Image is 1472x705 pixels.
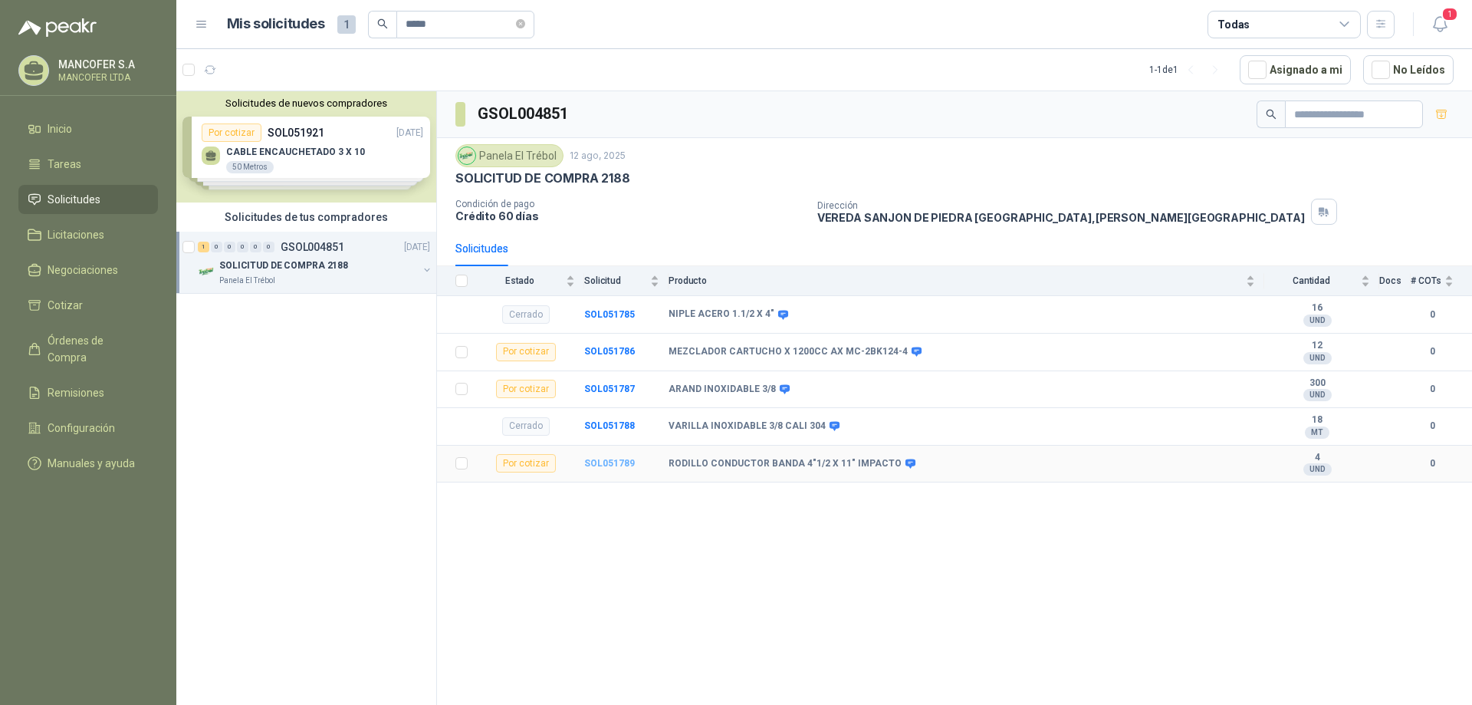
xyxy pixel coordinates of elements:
div: Cerrado [502,417,550,436]
span: Configuración [48,420,115,437]
img: Company Logo [458,147,475,164]
p: 12 ago, 2025 [570,149,626,163]
span: search [377,18,388,29]
img: Company Logo [198,262,216,281]
button: Solicitudes de nuevos compradores [182,97,430,109]
p: SOLICITUD DE COMPRA 2188 [219,259,348,273]
div: UND [1303,352,1332,364]
b: 0 [1411,456,1454,471]
b: 0 [1411,382,1454,397]
b: 0 [1411,308,1454,322]
span: Estado [477,275,563,286]
span: Cotizar [48,297,83,314]
p: GSOL004851 [281,242,344,252]
span: 1 [337,15,356,34]
a: Licitaciones [18,220,158,249]
div: 0 [250,242,261,252]
h1: Mis solicitudes [227,13,325,35]
a: SOL051789 [584,458,635,469]
b: NIPLE ACERO 1.1/2 X 4" [669,308,774,321]
a: SOL051787 [584,384,635,394]
div: Por cotizar [496,343,556,361]
th: Cantidad [1264,266,1379,296]
div: Solicitudes de tus compradores [176,203,436,232]
div: 1 [198,242,209,252]
p: Dirección [817,200,1305,211]
span: Manuales y ayuda [48,455,135,472]
span: Inicio [48,120,72,137]
div: Solicitudes de nuevos compradoresPor cotizarSOL051921[DATE] CABLE ENCAUCHETADO 3 X 1050 MetrosPor... [176,91,436,203]
div: Solicitudes [455,240,508,257]
a: SOL051785 [584,309,635,320]
div: Por cotizar [496,454,556,473]
b: ARAND INOXIDABLE 3/8 [669,384,776,396]
button: 1 [1426,11,1454,38]
b: 18 [1264,414,1370,427]
b: MEZCLADOR CARTUCHO X 1200CC AX MC-2BK124-4 [669,346,908,358]
div: 0 [237,242,248,252]
a: Negociaciones [18,255,158,285]
span: Remisiones [48,384,104,401]
b: 300 [1264,377,1370,390]
b: 0 [1411,344,1454,359]
b: 0 [1411,419,1454,433]
b: VARILLA INOXIDABLE 3/8 CALI 304 [669,420,826,433]
span: Licitaciones [48,226,104,243]
a: Manuales y ayuda [18,449,158,478]
b: 12 [1264,340,1370,352]
div: 0 [224,242,235,252]
p: SOLICITUD DE COMPRA 2188 [455,170,630,186]
th: # COTs [1411,266,1472,296]
p: Condición de pago [455,199,805,209]
div: UND [1303,315,1332,327]
th: Producto [669,266,1264,296]
span: Órdenes de Compra [48,332,143,366]
button: No Leídos [1363,55,1454,84]
div: 1 - 1 de 1 [1149,58,1227,82]
a: Inicio [18,114,158,143]
th: Docs [1379,266,1411,296]
a: Configuración [18,413,158,443]
th: Solicitud [584,266,669,296]
a: 1 0 0 0 0 0 GSOL004851[DATE] Company LogoSOLICITUD DE COMPRA 2188Panela El Trébol [198,238,433,287]
p: VEREDA SANJON DE PIEDRA [GEOGRAPHIC_DATA] , [PERSON_NAME][GEOGRAPHIC_DATA] [817,211,1305,224]
div: Todas [1217,16,1250,33]
span: 1 [1441,7,1458,21]
p: Panela El Trébol [219,275,275,287]
b: 4 [1264,452,1370,464]
p: MANCOFER LTDA [58,73,154,82]
span: Solicitud [584,275,647,286]
p: Crédito 60 días [455,209,805,222]
span: Producto [669,275,1243,286]
a: Solicitudes [18,185,158,214]
div: Por cotizar [496,380,556,398]
div: 0 [263,242,274,252]
a: Tareas [18,150,158,179]
div: UND [1303,389,1332,401]
span: Solicitudes [48,191,100,208]
div: UND [1303,463,1332,476]
p: [DATE] [404,240,430,255]
h3: GSOL004851 [478,102,570,126]
img: Logo peakr [18,18,97,37]
span: # COTs [1411,275,1441,286]
p: MANCOFER S.A [58,59,154,70]
span: Cantidad [1264,275,1358,286]
span: close-circle [516,17,525,31]
a: Remisiones [18,378,158,407]
a: SOL051788 [584,420,635,431]
b: RODILLO CONDUCTOR BANDA 4"1/2 X 11" IMPACTO [669,458,902,470]
b: 16 [1264,302,1370,315]
div: 0 [211,242,222,252]
div: MT [1305,427,1329,439]
span: close-circle [516,19,525,28]
a: Órdenes de Compra [18,326,158,372]
div: Cerrado [502,305,550,324]
th: Estado [477,266,584,296]
span: Tareas [48,156,81,173]
div: Panela El Trébol [455,144,563,167]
